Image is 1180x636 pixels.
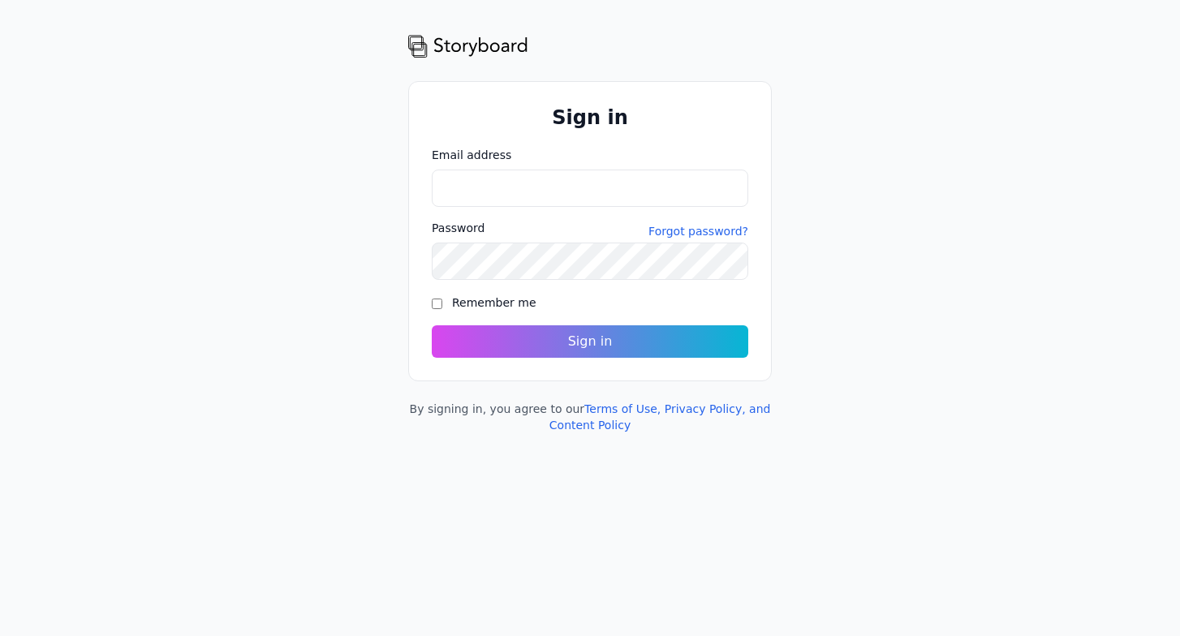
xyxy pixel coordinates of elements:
[432,147,748,163] label: Email address
[549,402,771,432] a: Terms of Use, Privacy Policy, and Content Policy
[452,296,536,309] label: Remember me
[432,325,748,358] button: Sign in
[648,223,748,239] a: Forgot password?
[432,105,748,131] h1: Sign in
[408,32,528,58] img: storyboard
[408,401,772,433] div: By signing in, you agree to our
[432,220,484,236] label: Password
